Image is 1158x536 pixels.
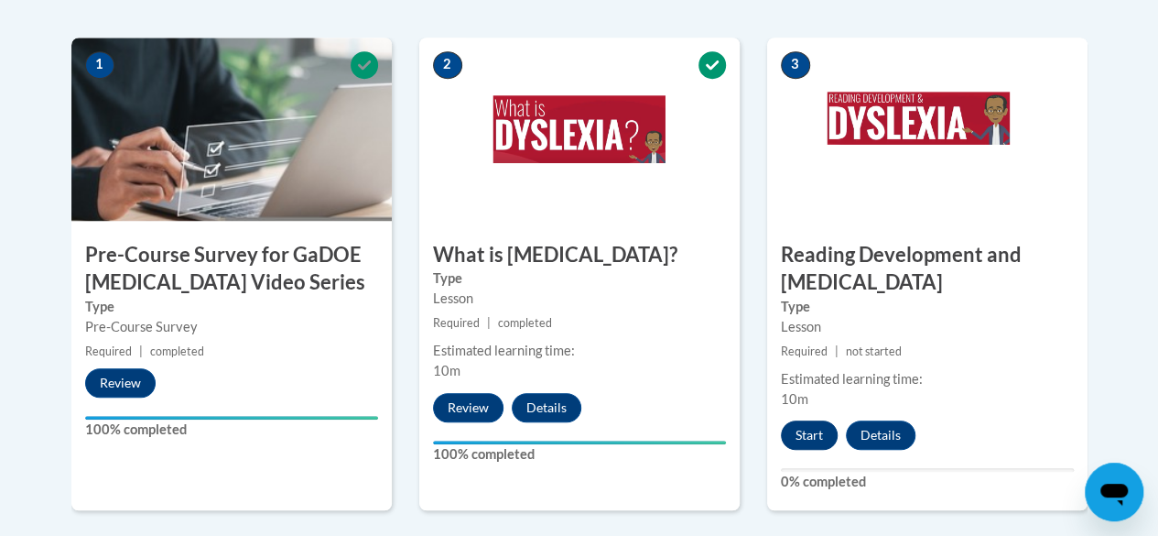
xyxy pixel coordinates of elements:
[433,289,726,309] div: Lesson
[781,421,838,450] button: Start
[433,268,726,289] label: Type
[85,416,378,420] div: Your progress
[419,241,740,269] h3: What is [MEDICAL_DATA]?
[85,297,378,317] label: Type
[85,345,132,358] span: Required
[433,316,480,330] span: Required
[150,345,204,358] span: completed
[433,363,460,378] span: 10m
[512,393,581,422] button: Details
[419,38,740,221] img: Course Image
[433,441,726,444] div: Your progress
[498,316,552,330] span: completed
[71,38,392,221] img: Course Image
[433,51,462,79] span: 2
[71,241,392,298] h3: Pre-Course Survey for GaDOE [MEDICAL_DATA] Video Series
[781,317,1074,337] div: Lesson
[781,345,828,358] span: Required
[85,368,156,398] button: Review
[781,51,810,79] span: 3
[767,38,1088,221] img: Course Image
[781,297,1074,317] label: Type
[487,316,491,330] span: |
[433,444,726,465] label: 100% completed
[846,421,915,450] button: Details
[781,472,1074,492] label: 0% completed
[85,51,114,79] span: 1
[781,391,808,407] span: 10m
[846,345,902,358] span: not started
[781,369,1074,389] div: Estimated learning time:
[433,393,503,422] button: Review
[85,420,378,440] label: 100% completed
[139,345,143,358] span: |
[1085,463,1143,521] iframe: Button to launch messaging window
[835,345,839,358] span: |
[85,317,378,337] div: Pre-Course Survey
[767,241,1088,298] h3: Reading Development and [MEDICAL_DATA]
[433,341,726,361] div: Estimated learning time:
